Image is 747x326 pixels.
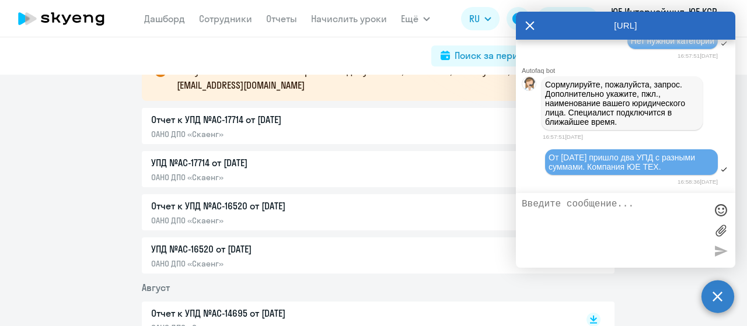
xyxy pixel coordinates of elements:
[469,12,480,26] span: RU
[401,12,418,26] span: Ещё
[151,258,396,269] p: ОАНО ДПО «Скаенг»
[678,52,718,59] time: 16:57:51[DATE]
[455,48,529,62] div: Поиск за период
[549,153,697,171] span: От [DATE] пришло два УПД с разными суммами. Компания ЮЕ ТЕХ.
[151,215,396,226] p: ОАНО ДПО «Скаенг»
[151,306,396,320] p: Отчет к УПД №AC-14695 от [DATE]
[545,80,687,127] span: Сормулируйте, пожалуйста, запрос. Дополнительно укажите, пжл., наименование вашего юридического л...
[144,13,185,24] a: Дашборд
[142,282,170,293] span: Август
[522,77,537,94] img: bot avatar
[311,13,387,24] a: Начислить уроки
[151,199,562,226] a: Отчет к УПД №AC-16520 от [DATE]ОАНО ДПО «Скаенг»
[712,222,729,239] label: Лимит 10 файлов
[631,36,714,45] span: Нет нужной категории
[177,64,594,92] p: В случае возникновения вопросов по документам, напишите, пожалуйста, на почту [EMAIL_ADDRESS][DOM...
[151,242,562,269] a: УПД №AC-16520 от [DATE]ОАНО ДПО «Скаенг»
[199,13,252,24] a: Сотрудники
[522,67,735,74] div: Autofaq bot
[461,7,500,30] button: RU
[151,199,396,213] p: Отчет к УПД №AC-16520 от [DATE]
[611,5,720,33] p: ЮЕ Интернейшнл, ЮЕ КСР, АО
[266,13,297,24] a: Отчеты
[401,7,430,30] button: Ещё
[431,45,539,66] button: Поиск за период
[605,5,737,33] button: ЮЕ Интернейшнл, ЮЕ КСР, АО
[151,242,396,256] p: УПД №AC-16520 от [DATE]
[678,178,718,185] time: 16:58:36[DATE]
[543,134,583,140] time: 16:57:51[DATE]
[537,7,598,30] button: Балансbalance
